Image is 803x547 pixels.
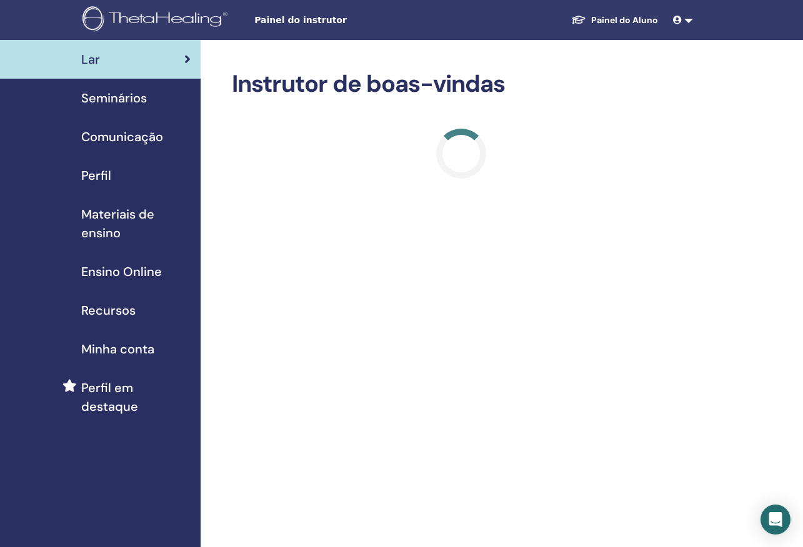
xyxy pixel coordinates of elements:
[81,340,154,358] span: Minha conta
[81,262,162,281] span: Ensino Online
[571,14,586,25] img: graduation-cap-white.svg
[81,205,191,242] span: Materiais de ensino
[81,301,136,320] span: Recursos
[81,166,111,185] span: Perfil
[81,127,163,146] span: Comunicação
[81,89,147,107] span: Seminários
[761,505,791,535] div: Open Intercom Messenger
[561,9,668,32] a: Painel do Aluno
[232,70,691,99] h2: Instrutor de boas-vindas
[254,14,442,27] span: Painel do instrutor
[81,50,100,69] span: Lar
[81,378,191,416] span: Perfil em destaque
[82,6,232,34] img: logo.png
